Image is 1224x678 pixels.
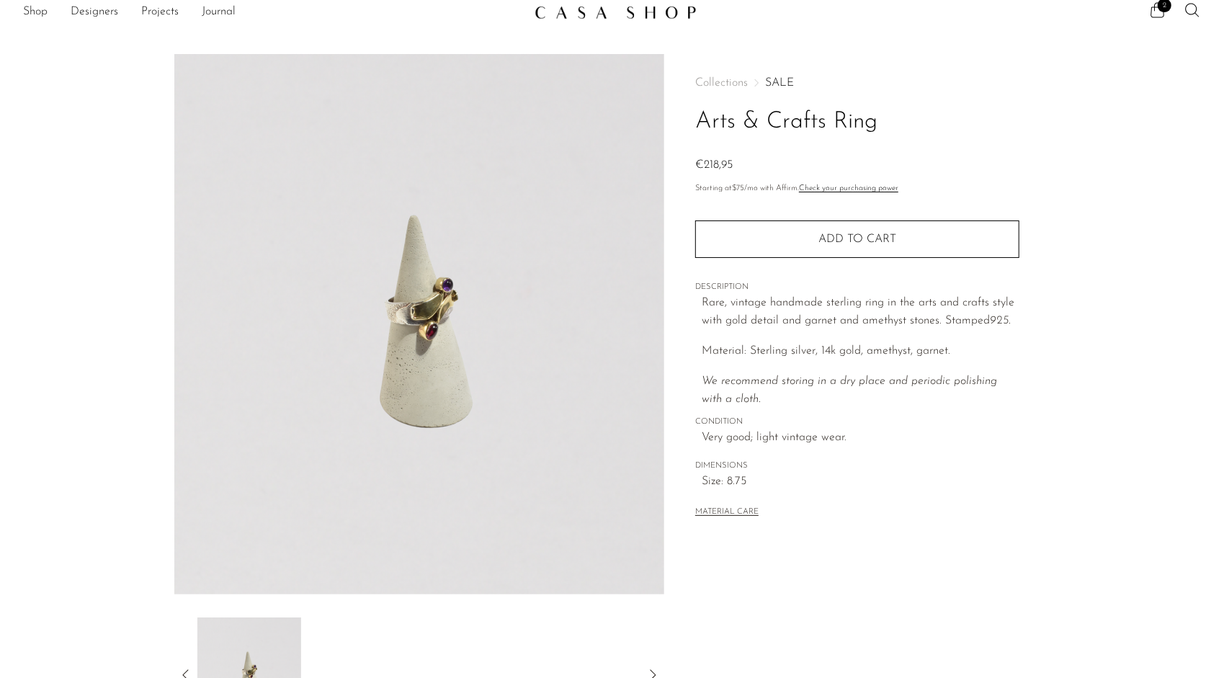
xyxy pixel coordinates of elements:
span: CONDITION [695,416,1019,429]
p: Rare, vintage handmade sterling ring in the arts and crafts style with gold detail and garnet and... [702,294,1019,331]
p: Material: Sterling silver, 14k gold, amethyst, garnet. [702,342,1019,361]
span: Very good; light vintage wear. [702,429,1019,447]
em: 925. [990,315,1011,326]
img: Arts & Crafts Ring [174,54,665,594]
span: $75 [732,184,744,192]
p: Starting at /mo with Affirm. [695,182,1019,195]
button: Add to cart [695,220,1019,258]
span: DIMENSIONS [695,460,1019,473]
a: Check your purchasing power - Learn more about Affirm Financing (opens in modal) [799,184,898,192]
a: Projects [141,3,179,22]
span: DESCRIPTION [695,281,1019,294]
span: Collections [695,77,748,89]
a: Journal [202,3,236,22]
button: MATERIAL CARE [695,507,759,518]
h1: Arts & Crafts Ring [695,104,1019,140]
span: Size: 8.75 [702,473,1019,491]
a: Designers [71,3,118,22]
a: Shop [23,3,48,22]
i: We recommend storing in a dry place and periodic polishing with a cloth. [702,375,997,406]
span: Add to cart [818,233,896,246]
span: €218,95 [695,159,733,171]
a: SALE [765,77,794,89]
nav: Breadcrumbs [695,77,1019,89]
